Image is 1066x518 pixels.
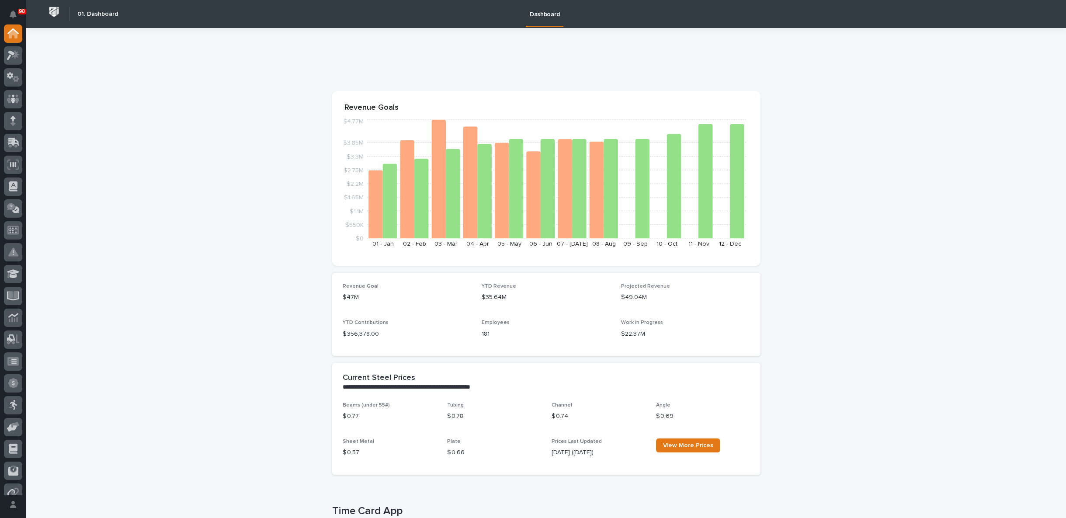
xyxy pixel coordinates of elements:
p: $ 0.77 [343,412,437,421]
p: Revenue Goals [344,103,748,113]
tspan: $3.3M [347,154,364,160]
text: 10 - Oct [656,241,677,247]
div: Notifications90 [11,10,22,24]
text: 09 - Sep [623,241,648,247]
text: 01 - Jan [372,241,393,247]
text: 07 - [DATE] [557,241,588,247]
text: 08 - Aug [592,241,615,247]
span: Employees [482,320,510,325]
text: 02 - Feb [403,241,426,247]
button: Notifications [4,5,22,24]
p: $ 0.66 [447,448,541,457]
p: 181 [482,330,611,339]
span: YTD Revenue [482,284,516,289]
p: $47M [343,293,472,302]
h2: 01. Dashboard [77,10,118,18]
a: View More Prices [656,438,720,452]
text: 06 - Jun [529,241,552,247]
span: Angle [656,403,670,408]
tspan: $1.1M [350,209,364,215]
span: Beams (under 55#) [343,403,390,408]
p: $ 0.74 [552,412,646,421]
tspan: $0 [356,236,364,242]
p: $ 0.78 [447,412,541,421]
span: Prices Last Updated [552,439,602,444]
text: 11 - Nov [688,241,709,247]
text: 03 - Mar [434,241,458,247]
img: Workspace Logo [46,4,62,20]
span: Work in Progress [621,320,663,325]
tspan: $3.85M [343,140,364,146]
span: Revenue Goal [343,284,378,289]
p: 90 [19,8,25,14]
tspan: $2.2M [347,181,364,187]
span: Tubing [447,403,464,408]
p: $22.37M [621,330,750,339]
tspan: $4.77M [343,119,364,125]
p: Time Card App [332,505,757,518]
span: YTD Contributions [343,320,389,325]
p: $ 0.69 [656,412,750,421]
h2: Current Steel Prices [343,373,415,383]
tspan: $550K [345,222,364,228]
span: Channel [552,403,572,408]
tspan: $2.75M [344,167,364,174]
text: 04 - Apr [466,241,489,247]
p: $ 356,378.00 [343,330,472,339]
span: View More Prices [663,442,713,448]
tspan: $1.65M [344,195,364,201]
p: $35.64M [482,293,611,302]
span: Projected Revenue [621,284,670,289]
text: 12 - Dec [719,241,741,247]
span: Sheet Metal [343,439,374,444]
p: $ 0.57 [343,448,437,457]
text: 05 - May [497,241,521,247]
span: Plate [447,439,461,444]
p: $49.04M [621,293,750,302]
p: [DATE] ([DATE]) [552,448,646,457]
